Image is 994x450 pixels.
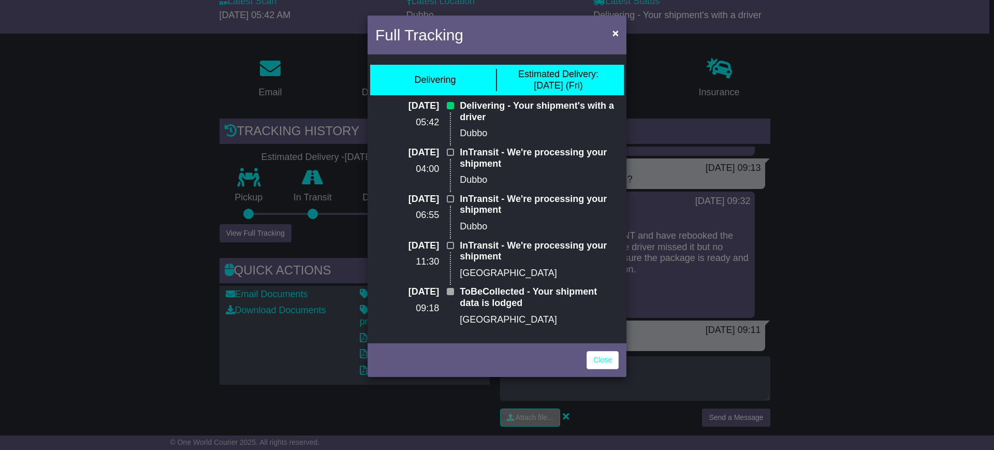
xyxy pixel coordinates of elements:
h4: Full Tracking [375,23,463,47]
p: Delivering - Your shipment's with a driver [460,100,619,123]
p: [DATE] [375,194,439,205]
p: [GEOGRAPHIC_DATA] [460,314,619,326]
p: Dubbo [460,221,619,233]
p: [DATE] [375,147,439,158]
p: InTransit - We're processing your shipment [460,240,619,263]
div: Delivering [414,75,456,86]
p: InTransit - We're processing your shipment [460,194,619,216]
p: 09:18 [375,303,439,314]
p: [DATE] [375,240,439,252]
p: Dubbo [460,175,619,186]
span: Estimated Delivery: [518,69,598,79]
div: [DATE] (Fri) [518,69,598,91]
p: Dubbo [460,128,619,139]
p: [DATE] [375,286,439,298]
p: 04:00 [375,164,439,175]
p: InTransit - We're processing your shipment [460,147,619,169]
p: 05:42 [375,117,439,128]
p: 11:30 [375,256,439,268]
button: Close [607,22,624,43]
p: 06:55 [375,210,439,221]
span: × [612,27,619,39]
p: [DATE] [375,100,439,112]
p: ToBeCollected - Your shipment data is lodged [460,286,619,309]
a: Close [587,351,619,369]
p: [GEOGRAPHIC_DATA] [460,268,619,279]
